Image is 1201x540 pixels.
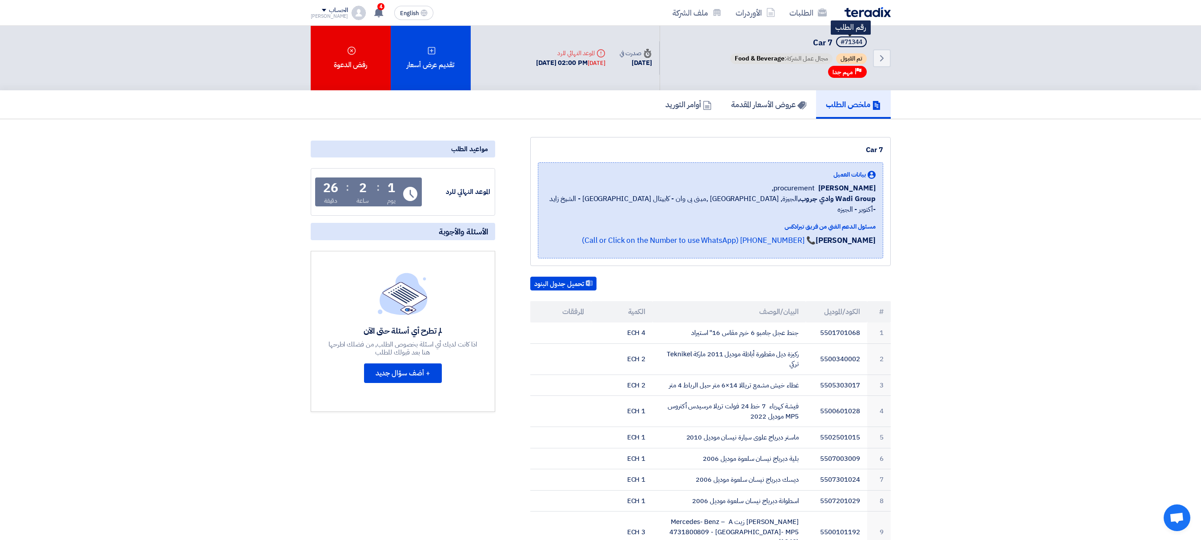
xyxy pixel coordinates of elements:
[545,193,876,215] span: الجيزة, [GEOGRAPHIC_DATA] ,مبنى بى وان - كابيتال [GEOGRAPHIC_DATA] - الشيخ زايد -أكتوبر - الجيزه
[806,375,867,396] td: 5505303017
[721,90,816,119] a: عروض الأسعار المقدمة
[591,469,653,491] td: 1 ECH
[324,196,338,206] div: دقيقة
[806,396,867,427] td: 5500601028
[530,277,596,291] button: تحميل جدول البنود
[424,187,490,197] div: الموعد النهائي للرد
[867,301,891,322] th: #
[591,448,653,469] td: 1 ECH
[1164,504,1190,531] div: دردشة مفتوحة
[867,490,891,512] td: 8
[545,222,876,231] div: مسئول الدعم الفني من فريق تيرادكس
[833,170,866,179] span: بيانات العميل
[536,58,605,68] div: [DATE] 02:00 PM
[665,99,712,109] h5: أوامر التوريد
[378,273,428,314] img: empty_state_list.svg
[665,2,729,23] a: ملف الشركة
[311,14,348,19] div: [PERSON_NAME]
[867,375,891,396] td: 3
[806,469,867,491] td: 5507301024
[729,36,869,49] h5: Car 7
[391,26,471,90] div: تقديم عرض أسعار
[867,448,891,469] td: 6
[818,183,876,193] span: [PERSON_NAME]
[806,301,867,322] th: الكود/الموديل
[772,183,815,193] span: procurement,
[806,427,867,448] td: 5502501015
[311,26,391,90] div: رفض الدعوة
[364,363,442,383] button: + أضف سؤال جديد
[782,2,834,23] a: الطلبات
[729,2,782,23] a: الأوردرات
[439,226,488,237] span: الأسئلة والأجوبة
[311,141,495,157] div: مواعيد الطلب
[323,182,338,194] div: 26
[591,396,653,427] td: 1 ECH
[653,427,806,448] td: ماستر دبرياج علوى سيارة نيسان موديل 2010
[653,322,806,343] td: جنط عجل جامبو 6 خرم مقاس 16" استيراد
[591,322,653,343] td: 4 ECH
[867,427,891,448] td: 5
[730,53,833,64] span: مجال عمل الشركة:
[806,448,867,469] td: 5507003009
[653,375,806,396] td: غطاء خيش مشمع تريللا 14×6 متر حبل الرباط 4 متر
[653,301,806,322] th: البيان/الوصف
[376,179,380,195] div: :
[591,301,653,322] th: الكمية
[591,427,653,448] td: 1 ECH
[806,322,867,343] td: 5501701068
[831,20,871,35] div: رقم الطلب
[816,90,891,119] a: ملخص الطلب
[867,322,891,343] td: 1
[656,90,721,119] a: أوامر التوريد
[400,10,419,16] span: English
[798,193,876,204] b: Wadi Group وادي جروب,
[588,59,605,68] div: [DATE]
[620,48,652,58] div: صدرت في
[356,196,369,206] div: ساعة
[653,448,806,469] td: بلية دبرياج نيسان سلعوة موديل 2006
[841,39,862,45] div: #71344
[731,99,806,109] h5: عروض الأسعار المقدمة
[394,6,433,20] button: English
[388,182,395,194] div: 1
[653,469,806,491] td: ديسك دبرياج نيسان سلعوة موديل 2006
[735,54,785,63] span: Food & Beverage
[813,36,833,48] span: Car 7
[591,375,653,396] td: 2 ECH
[377,3,384,10] span: 4
[867,343,891,375] td: 2
[806,343,867,375] td: 5500340002
[387,196,396,206] div: يوم
[538,145,883,155] div: Car 7
[653,343,806,375] td: ركيزة ديل مقطورة أباظة موديل 2011 ماركة Teknikel تركي
[530,301,592,322] th: المرفقات
[327,326,478,336] div: لم تطرح أي أسئلة حتى الآن
[816,235,876,246] strong: [PERSON_NAME]
[352,6,366,20] img: profile_test.png
[806,490,867,512] td: 5507201029
[536,48,605,58] div: الموعد النهائي للرد
[346,179,349,195] div: :
[620,58,652,68] div: [DATE]
[867,469,891,491] td: 7
[845,7,891,17] img: Teradix logo
[653,490,806,512] td: اسطوانة دبرياج نيسان سلعوة موديل 2006
[867,396,891,427] td: 4
[582,235,816,246] a: 📞 [PHONE_NUMBER] (Call or Click on the Number to use WhatsApp)
[833,68,853,77] span: مهم جدا
[826,99,881,109] h5: ملخص الطلب
[836,53,867,64] span: تم القبول
[591,343,653,375] td: 2 ECH
[327,340,478,356] div: اذا كانت لديك أي اسئلة بخصوص الطلب, من فضلك اطرحها هنا بعد قبولك للطلب
[591,490,653,512] td: 1 ECH
[359,182,367,194] div: 2
[653,396,806,427] td: فيشة كهرباء 7 خط 24 فولت تريلا مرسيدس أكتروس MP5 موديل 2022
[329,7,348,14] div: الحساب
